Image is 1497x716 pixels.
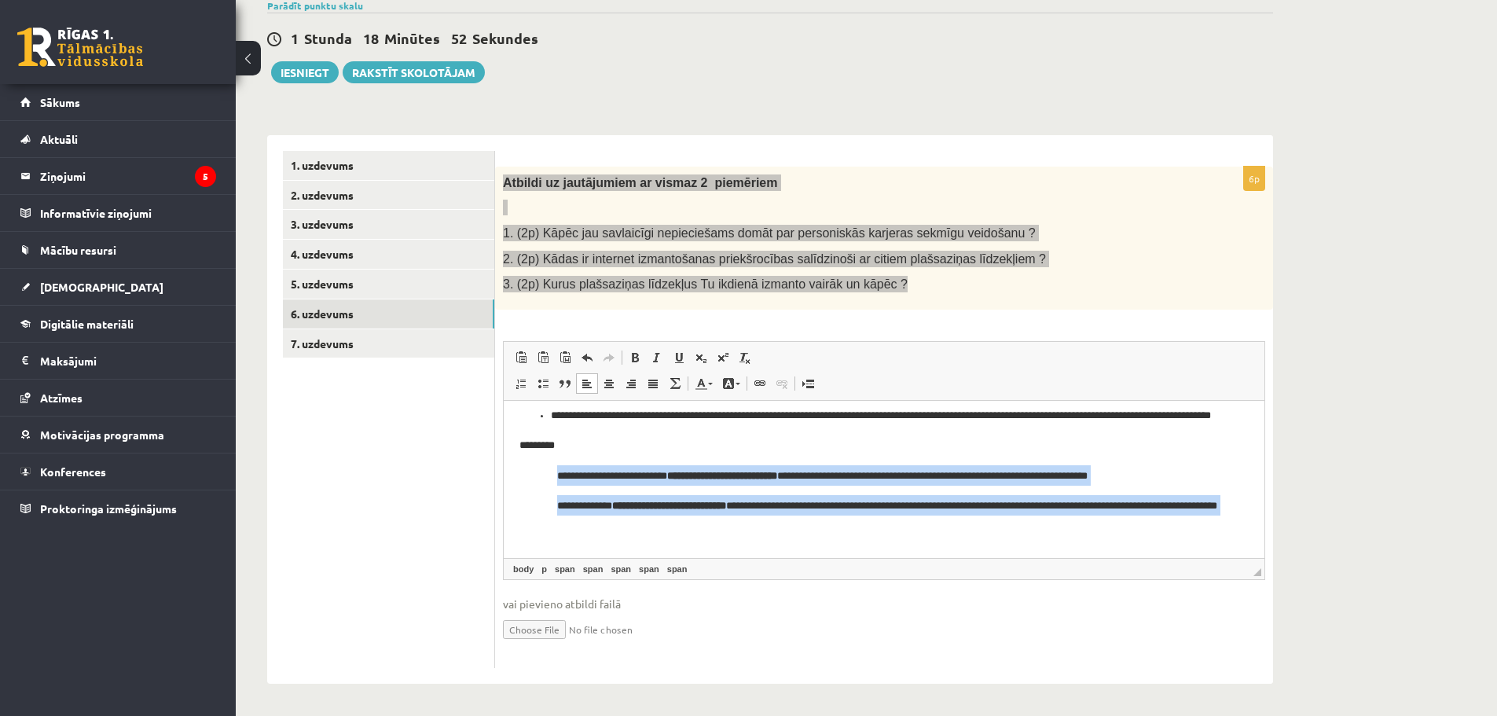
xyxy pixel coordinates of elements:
a: span element [607,562,634,576]
a: Mācību resursi [20,232,216,268]
a: Atzīmes [20,380,216,416]
a: Math [664,373,686,394]
legend: Maksājumi [40,343,216,379]
a: Remove Format [734,347,756,368]
a: Background Colour [717,373,745,394]
a: Paste (Ctrl+V) [510,347,532,368]
a: 4. uzdevums [283,240,494,269]
span: 1. (2p) Kāpēc jau savlaicīgi nepieciešams domāt par personiskās karjeras sekmīgu veidošanu ? [503,226,1036,240]
a: Rakstīt skolotājam [343,61,485,83]
a: Insert/Remove Numbered List [510,373,532,394]
span: 18 [363,29,379,47]
a: Insert/Remove Bulleted List [532,373,554,394]
a: Aktuāli [20,121,216,157]
a: Underline (Ctrl+U) [668,347,690,368]
a: 6. uzdevums [283,299,494,329]
span: Motivācijas programma [40,428,164,442]
a: Italic (Ctrl+I) [646,347,668,368]
a: Centre [598,373,620,394]
a: Paste from Word [554,347,576,368]
legend: Ziņojumi [40,158,216,194]
a: Sākums [20,84,216,120]
a: Motivācijas programma [20,417,216,453]
span: 2. (2p) Kādas ir internet izmantošanas priekšrocības salīdzinoši ar citiem plašsaziņas līdzekļiem ? [503,252,1046,266]
a: Unlink [771,373,793,394]
span: Digitālie materiāli [40,317,134,331]
a: span element [636,562,662,576]
span: vai pievieno atbildi failā [503,596,1265,612]
span: 52 [451,29,467,47]
a: Paste as plain text (Ctrl+Shift+V) [532,347,554,368]
a: Align Left [576,373,598,394]
a: Insert Page Break for Printing [797,373,819,394]
span: Mācību resursi [40,243,116,257]
a: Redo (Ctrl+Y) [598,347,620,368]
a: span element [580,562,607,576]
legend: Informatīvie ziņojumi [40,195,216,231]
a: [DEMOGRAPHIC_DATA] [20,269,216,305]
span: Aktuāli [40,132,78,146]
a: Block Quote [554,373,576,394]
span: Stunda [304,29,352,47]
a: Superscript [712,347,734,368]
a: Subscript [690,347,712,368]
span: Konferences [40,464,106,479]
a: Proktoringa izmēģinājums [20,490,216,527]
a: Maksājumi [20,343,216,379]
a: 2. uzdevums [283,181,494,210]
a: Undo (Ctrl+Z) [576,347,598,368]
button: Iesniegt [271,61,339,83]
span: Minūtes [384,29,440,47]
span: Proktoringa izmēģinājums [40,501,177,516]
a: Digitālie materiāli [20,306,216,342]
a: body element [510,562,537,576]
a: 3. uzdevums [283,210,494,239]
a: 1. uzdevums [283,151,494,180]
a: Bold (Ctrl+B) [624,347,646,368]
a: Align Right [620,373,642,394]
span: Sākums [40,95,80,109]
a: p element [538,562,550,576]
a: Link (Ctrl+K) [749,373,771,394]
a: Informatīvie ziņojumi [20,195,216,231]
a: 7. uzdevums [283,329,494,358]
a: span element [552,562,578,576]
span: 3. (2p) Kurus plašsaziņas līdzekļus Tu ikdienā izmanto vairāk un kāpēc ? [503,277,908,291]
a: 5. uzdevums [283,270,494,299]
a: Ziņojumi5 [20,158,216,194]
span: Atzīmes [40,391,83,405]
a: Konferences [20,453,216,490]
a: span element [664,562,691,576]
a: Justify [642,373,664,394]
span: Sekundes [472,29,538,47]
i: 5 [195,166,216,187]
span: Drag to resize [1253,568,1261,576]
p: 6p [1243,166,1265,191]
a: Rīgas 1. Tālmācības vidusskola [17,28,143,67]
iframe: Rich Text Editor, wiswyg-editor-user-answer-47024778387300 [504,401,1264,558]
span: [DEMOGRAPHIC_DATA] [40,280,163,294]
span: 1 [291,29,299,47]
span: Atbildi uz jautājumiem ar vismaz 2 piemēriem [503,176,777,189]
a: Text Colour [690,373,717,394]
